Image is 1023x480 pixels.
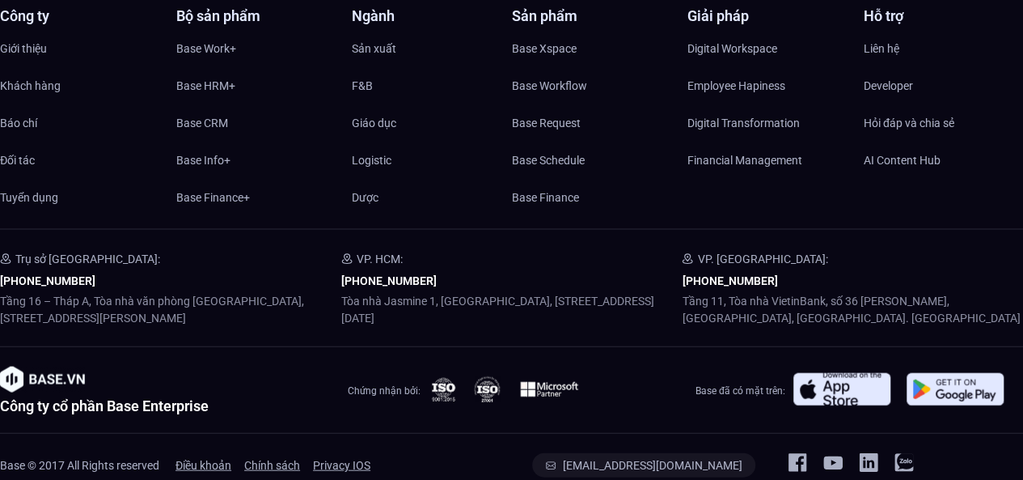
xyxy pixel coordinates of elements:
[176,185,250,210] span: Base Finance+
[357,253,403,265] span: VP. HCM:
[348,385,421,397] span: Chứng nhận bởi:
[352,185,512,210] a: Dược
[176,148,336,172] a: Base Info+
[176,111,228,135] span: Base CRM
[682,293,1023,327] p: Tầng 11, Tòa nhà VietinBank, số 36 [PERSON_NAME], [GEOGRAPHIC_DATA], [GEOGRAPHIC_DATA]. [GEOGRAPH...
[352,36,512,61] a: Sản xuất
[176,111,336,135] a: Base CRM
[352,36,396,61] span: Sản xuất
[512,185,672,210] a: Base Finance
[512,74,587,98] span: Base Workflow
[176,74,336,98] a: Base HRM+
[244,453,300,478] a: Chính sách
[352,185,378,210] span: Dược
[687,148,848,172] a: Financial Management
[512,36,577,61] span: Base Xspace
[512,74,672,98] a: Base Workflow
[176,185,336,210] a: Base Finance+
[864,111,954,135] span: Hỏi đáp và chia sẻ
[864,36,899,61] span: Liên hệ
[687,111,848,135] a: Digital Transformation
[512,111,581,135] span: Base Request
[687,36,848,61] a: Digital Workspace
[176,36,236,61] span: Base Work+
[687,36,777,61] span: Digital Workspace
[687,9,848,23] h4: Giải pháp
[512,185,579,210] span: Base Finance
[352,111,396,135] span: Giáo dục
[512,148,672,172] a: Base Schedule
[682,274,777,287] a: [PHONE_NUMBER]
[175,453,231,478] a: Điều khoản
[352,74,373,98] span: F&B
[176,74,235,98] span: Base HRM+
[687,111,800,135] span: Digital Transformation
[687,74,785,98] span: Employee Hapiness
[352,148,512,172] a: Logistic
[864,148,941,172] span: AI Content Hub
[697,253,827,265] span: VP. [GEOGRAPHIC_DATA]:
[532,453,755,478] a: [EMAIL_ADDRESS][DOMAIN_NAME]
[352,9,512,23] h4: Ngành
[176,9,336,23] h4: Bộ sản phẩm
[687,74,848,98] a: Employee Hapiness
[512,111,672,135] a: Base Request
[341,293,683,327] p: Tòa nhà Jasmine 1, [GEOGRAPHIC_DATA], [STREET_ADDRESS][DATE]
[512,9,672,23] h4: Sản phẩm
[15,253,160,265] span: Trụ sở [GEOGRAPHIC_DATA]:
[512,36,672,61] a: Base Xspace
[352,111,512,135] a: Giáo dục
[176,148,230,172] span: Base Info+
[352,148,391,172] span: Logistic
[695,385,784,397] span: Base đã có mặt trên:
[563,460,742,471] span: [EMAIL_ADDRESS][DOMAIN_NAME]
[176,36,336,61] a: Base Work+
[341,274,437,287] a: [PHONE_NUMBER]
[352,74,512,98] a: F&B
[512,148,585,172] span: Base Schedule
[864,74,913,98] span: Developer
[687,148,802,172] span: Financial Management
[313,453,370,478] span: Privacy IOS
